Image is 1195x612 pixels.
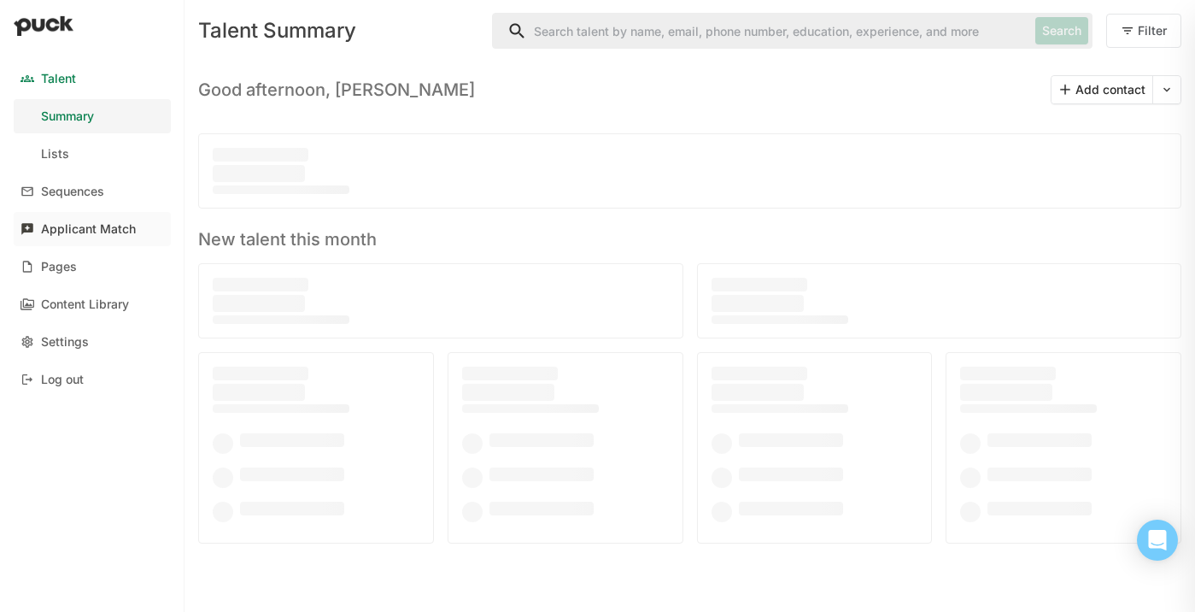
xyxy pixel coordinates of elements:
[41,222,136,237] div: Applicant Match
[14,174,171,209] a: Sequences
[1137,520,1178,561] div: Open Intercom Messenger
[41,147,69,162] div: Lists
[14,99,171,133] a: Summary
[1106,14,1181,48] button: Filter
[493,14,1028,48] input: Search
[41,109,94,124] div: Summary
[14,325,171,359] a: Settings
[198,222,1181,250] h3: New talent this month
[198,79,475,100] h3: Good afternoon, [PERSON_NAME]
[14,62,171,96] a: Talent
[198,21,478,41] div: Talent Summary
[1051,76,1152,103] button: Add contact
[41,185,104,199] div: Sequences
[14,250,171,284] a: Pages
[14,287,171,321] a: Content Library
[41,260,77,274] div: Pages
[41,72,76,86] div: Talent
[14,212,171,246] a: Applicant Match
[14,137,171,171] a: Lists
[41,373,84,387] div: Log out
[41,297,129,312] div: Content Library
[41,335,89,350] div: Settings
